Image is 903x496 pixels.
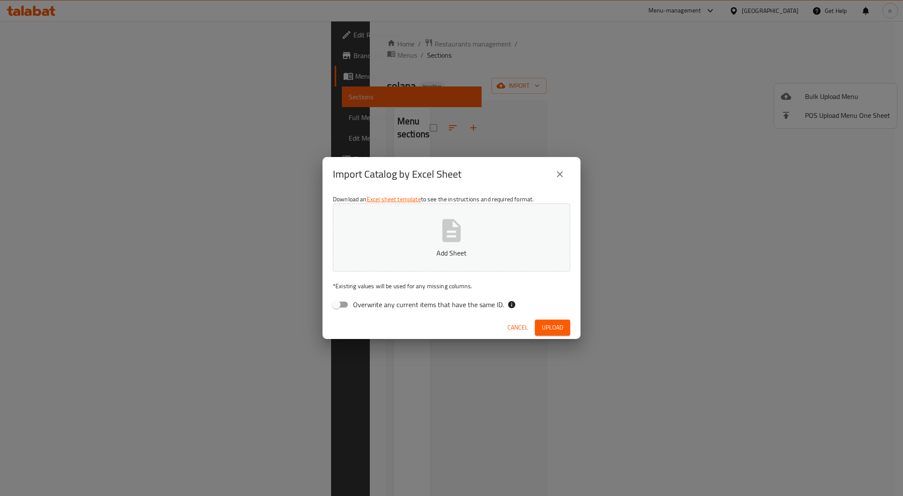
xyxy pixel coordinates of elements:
span: Upload [542,322,563,333]
h2: Import Catalog by Excel Sheet [333,167,461,181]
span: Overwrite any current items that have the same ID. [353,299,504,310]
button: close [550,164,570,185]
p: Add Sheet [346,248,557,258]
span: Cancel [507,322,528,333]
button: Upload [535,320,570,336]
button: Cancel [504,320,531,336]
button: Add Sheet [333,203,570,271]
p: Existing values will be used for any missing columns. [333,282,570,290]
svg: If the overwrite option isn't selected, then the items that match an existing ID will be ignored ... [507,300,516,309]
div: Download an to see the instructions and required format. [322,191,580,316]
a: Excel sheet template [367,194,421,205]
